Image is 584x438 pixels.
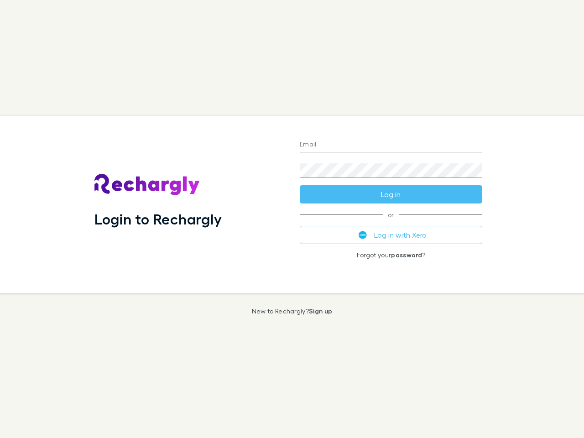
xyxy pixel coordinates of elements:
button: Log in [300,185,482,203]
h1: Login to Rechargly [94,210,222,228]
a: Sign up [309,307,332,315]
p: New to Rechargly? [252,308,333,315]
button: Log in with Xero [300,226,482,244]
a: password [391,251,422,259]
img: Xero's logo [359,231,367,239]
img: Rechargly's Logo [94,174,200,196]
p: Forgot your ? [300,251,482,259]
